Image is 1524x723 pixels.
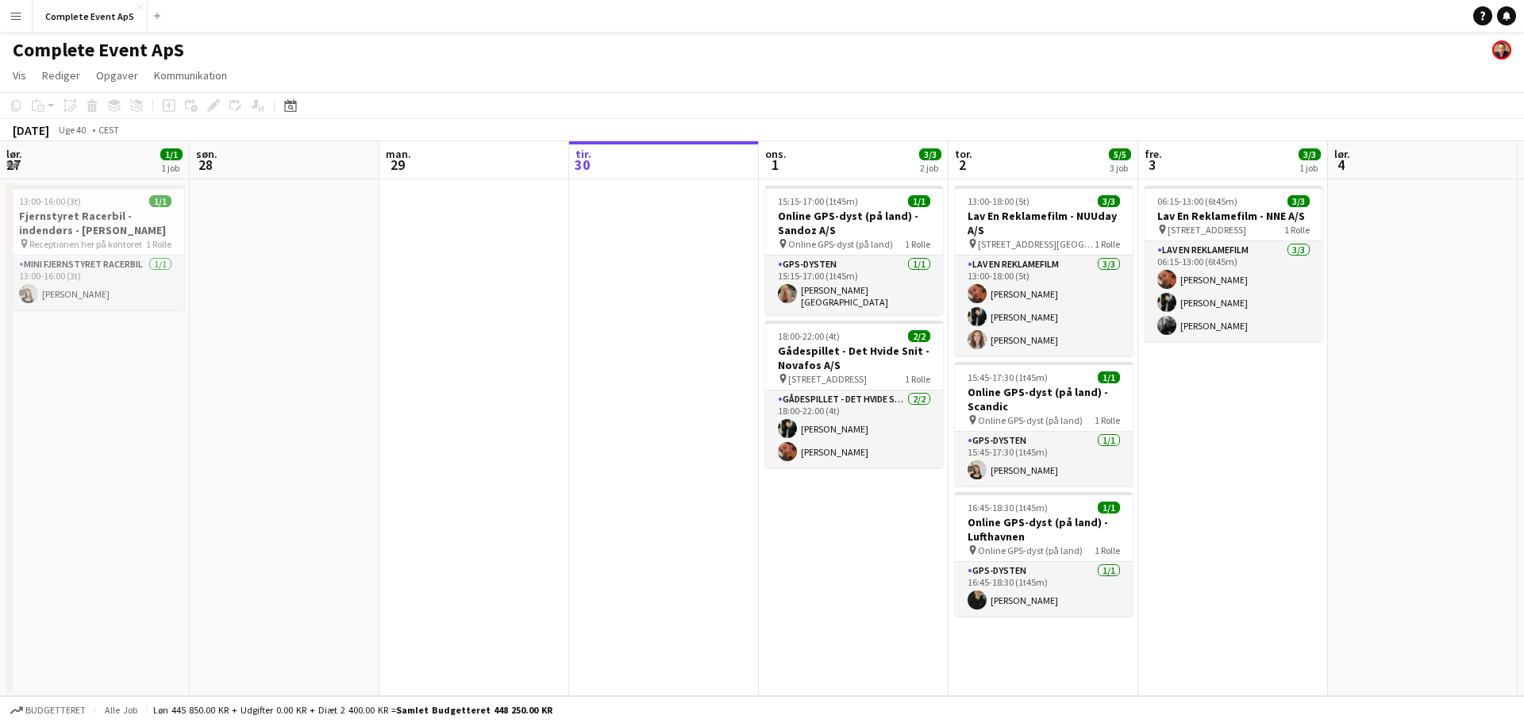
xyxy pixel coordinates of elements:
[1492,40,1511,60] app-user-avatar: Christian Brøckner
[19,195,81,207] span: 13:00-16:00 (3t)
[90,65,144,86] a: Opgaver
[1145,147,1162,161] span: fre.
[33,1,148,32] button: Complete Event ApS
[955,432,1133,486] app-card-role: GPS-dysten1/115:45-17:30 (1t45m)[PERSON_NAME]
[148,65,233,86] a: Kommunikation
[968,371,1048,383] span: 15:45-17:30 (1t45m)
[788,238,893,250] span: Online GPS-dyst (på land)
[1098,371,1120,383] span: 1/1
[149,195,171,207] span: 1/1
[955,385,1133,413] h3: Online GPS-dyst (på land) - Scandic
[1168,224,1246,236] span: [STREET_ADDRESS]
[952,156,972,174] span: 2
[968,502,1048,513] span: 16:45-18:30 (1t45m)
[955,492,1133,616] app-job-card: 16:45-18:30 (1t45m)1/1Online GPS-dyst (på land) - Lufthavnen Online GPS-dyst (på land)1 RolleGPS-...
[765,344,943,372] h3: Gådespillet - Det Hvide Snit - Novafos A/S
[153,704,552,716] div: Løn 445 850.00 KR + Udgifter 0.00 KR + Diæt 2 400.00 KR =
[1095,238,1120,250] span: 1 Rolle
[6,65,33,86] a: Vis
[765,147,787,161] span: ons.
[765,256,943,314] app-card-role: GPS-dysten1/115:15-17:00 (1t45m)[PERSON_NAME][GEOGRAPHIC_DATA]
[1157,195,1237,207] span: 06:15-13:00 (6t45m)
[96,68,138,83] span: Opgaver
[1109,148,1131,160] span: 5/5
[6,186,184,310] app-job-card: 13:00-16:00 (3t)1/1Fjernstyret Racerbil - indendørs - [PERSON_NAME] Receptionen her på kontoret1 ...
[955,147,972,161] span: tor.
[1095,544,1120,556] span: 1 Rolle
[42,68,80,83] span: Rediger
[1284,224,1310,236] span: 1 Rolle
[29,238,142,250] span: Receptionen her på kontoret
[161,162,182,174] div: 1 job
[13,122,49,138] div: [DATE]
[778,330,840,342] span: 18:00-22:00 (4t)
[6,209,184,237] h3: Fjernstyret Racerbil - indendørs - [PERSON_NAME]
[919,148,941,160] span: 3/3
[1142,156,1162,174] span: 3
[1145,186,1322,341] app-job-card: 06:15-13:00 (6t45m)3/3Lav En Reklamefilm - NNE A/S [STREET_ADDRESS]1 RolleLav En Reklamefilm3/306...
[154,68,227,83] span: Kommunikation
[98,124,119,136] div: CEST
[8,702,88,719] button: Budgetteret
[1145,241,1322,341] app-card-role: Lav En Reklamefilm3/306:15-13:00 (6t45m)[PERSON_NAME][PERSON_NAME][PERSON_NAME]
[6,256,184,310] app-card-role: Mini Fjernstyret Racerbil1/113:00-16:00 (3t)[PERSON_NAME]
[102,704,140,716] span: Alle job
[763,156,787,174] span: 1
[4,156,22,174] span: 27
[905,373,930,385] span: 1 Rolle
[778,195,858,207] span: 15:15-17:00 (1t45m)
[765,321,943,467] app-job-card: 18:00-22:00 (4t)2/2Gådespillet - Det Hvide Snit - Novafos A/S [STREET_ADDRESS]1 RolleGådespillet ...
[765,390,943,467] app-card-role: Gådespillet - Det Hvide Snit2/218:00-22:00 (4t)[PERSON_NAME][PERSON_NAME]
[573,156,591,174] span: 30
[575,147,591,161] span: tir.
[955,256,1133,356] app-card-role: Lav En Reklamefilm3/313:00-18:00 (5t)[PERSON_NAME][PERSON_NAME][PERSON_NAME]
[788,373,867,385] span: [STREET_ADDRESS]
[396,704,552,716] span: Samlet budgetteret 448 250.00 KR
[978,414,1083,426] span: Online GPS-dyst (på land)
[955,186,1133,356] app-job-card: 13:00-18:00 (5t)3/3Lav En Reklamefilm - NUUday A/S [STREET_ADDRESS][GEOGRAPHIC_DATA]1 RolleLav En...
[1299,162,1320,174] div: 1 job
[955,515,1133,544] h3: Online GPS-dyst (på land) - Lufthavnen
[978,544,1083,556] span: Online GPS-dyst (på land)
[908,330,930,342] span: 2/2
[1332,156,1350,174] span: 4
[1299,148,1321,160] span: 3/3
[1145,209,1322,223] h3: Lav En Reklamefilm - NNE A/S
[25,705,86,716] span: Budgetteret
[13,68,26,83] span: Vis
[1287,195,1310,207] span: 3/3
[1098,195,1120,207] span: 3/3
[765,186,943,314] app-job-card: 15:15-17:00 (1t45m)1/1Online GPS-dyst (på land) - Sandoz A/S Online GPS-dyst (på land)1 RolleGPS-...
[52,124,92,136] span: Uge 40
[978,238,1095,250] span: [STREET_ADDRESS][GEOGRAPHIC_DATA]
[383,156,411,174] span: 29
[36,65,87,86] a: Rediger
[908,195,930,207] span: 1/1
[968,195,1029,207] span: 13:00-18:00 (5t)
[386,147,411,161] span: man.
[920,162,941,174] div: 2 job
[765,209,943,237] h3: Online GPS-dyst (på land) - Sandoz A/S
[905,238,930,250] span: 1 Rolle
[1098,502,1120,513] span: 1/1
[6,147,22,161] span: lør.
[1095,414,1120,426] span: 1 Rolle
[955,362,1133,486] app-job-card: 15:45-17:30 (1t45m)1/1Online GPS-dyst (på land) - Scandic Online GPS-dyst (på land)1 RolleGPS-dys...
[955,562,1133,616] app-card-role: GPS-dysten1/116:45-18:30 (1t45m)[PERSON_NAME]
[194,156,217,174] span: 28
[1110,162,1130,174] div: 3 job
[146,238,171,250] span: 1 Rolle
[196,147,217,161] span: søn.
[1334,147,1350,161] span: lør.
[160,148,183,160] span: 1/1
[955,209,1133,237] h3: Lav En Reklamefilm - NUUday A/S
[13,38,184,62] h1: Complete Event ApS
